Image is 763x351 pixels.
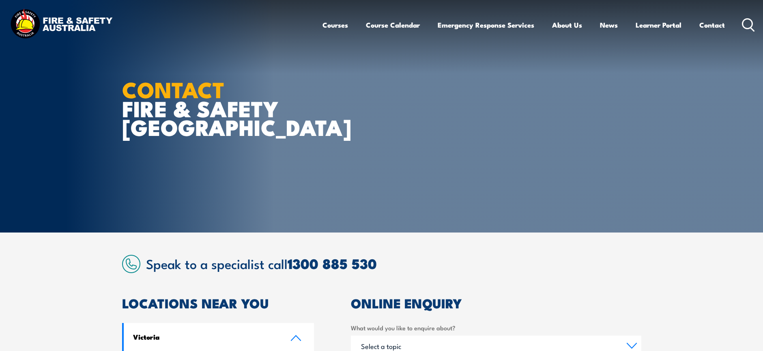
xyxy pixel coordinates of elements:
a: About Us [552,14,582,36]
a: Course Calendar [366,14,420,36]
label: What would you like to enquire about? [351,323,641,332]
strong: CONTACT [122,72,225,106]
a: Courses [322,14,348,36]
h4: Victoria [133,332,278,341]
a: Learner Portal [636,14,681,36]
a: 1300 885 530 [288,252,377,274]
h1: FIRE & SAFETY [GEOGRAPHIC_DATA] [122,80,322,136]
a: Emergency Response Services [438,14,534,36]
h2: LOCATIONS NEAR YOU [122,297,314,308]
h2: ONLINE ENQUIRY [351,297,641,308]
h2: Speak to a specialist call [146,256,641,271]
a: News [600,14,618,36]
a: Contact [699,14,725,36]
